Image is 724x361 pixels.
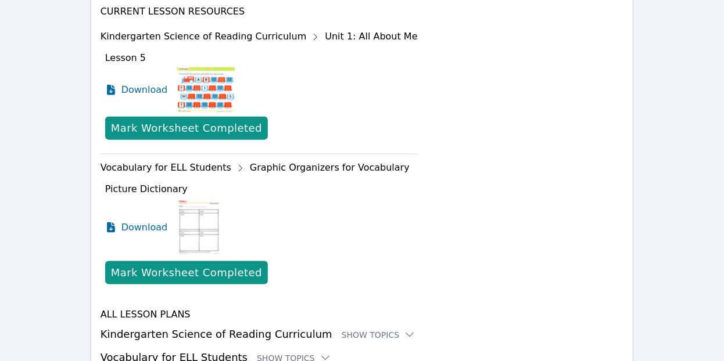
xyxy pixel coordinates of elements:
[105,67,168,112] a: Download
[111,265,262,281] div: Mark Worksheet Completed
[101,28,418,46] div: Kindergarten Science of Reading Curriculum Unit 1: All About Me
[121,83,168,97] span: Download
[105,52,146,63] span: Lesson 5
[121,221,168,234] span: Download
[101,159,418,178] div: Vocabulary for ELL Students Graphic Organizers for Vocabulary
[111,120,262,136] div: Mark Worksheet Completed
[105,198,168,257] a: Download
[101,326,624,342] h3: Kindergarten Science of Reading Curriculum
[177,67,235,112] img: Lesson 5
[105,261,268,284] button: Mark Worksheet Completed
[105,117,268,140] button: Mark Worksheet Completed
[342,329,416,341] button: Show Topics
[105,183,188,194] span: Picture Dictionary
[101,5,624,19] h4: Current Lesson Resources
[101,308,624,322] h4: All Lesson Plans
[177,198,221,257] img: Picture Dictionary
